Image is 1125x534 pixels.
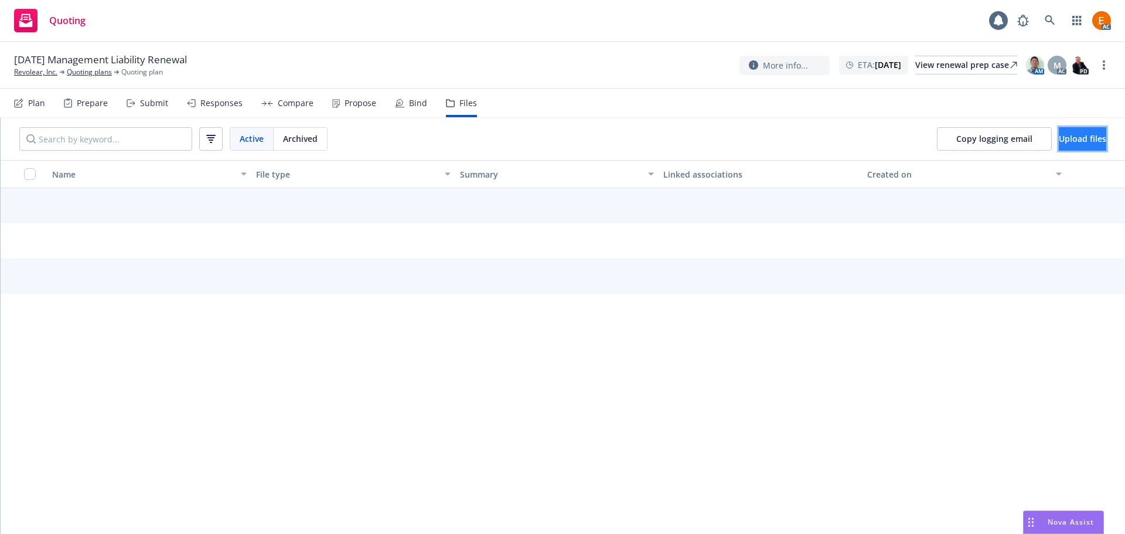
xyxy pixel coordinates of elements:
[140,98,168,108] div: Submit
[67,67,112,77] a: Quoting plans
[1054,59,1061,72] span: M
[862,160,1066,188] button: Created on
[240,132,264,145] span: Active
[19,127,192,151] input: Search by keyword...
[1025,56,1044,74] img: photo
[1065,9,1089,32] a: Switch app
[460,168,642,181] div: Summary
[659,160,862,188] button: Linked associations
[77,98,108,108] div: Prepare
[663,168,858,181] div: Linked associations
[1048,517,1094,527] span: Nova Assist
[937,127,1052,151] button: Copy logging email
[47,160,251,188] button: Name
[1059,127,1106,151] button: Upload files
[251,160,455,188] button: File type
[1097,58,1111,72] a: more
[956,133,1032,144] span: Copy logging email
[875,59,901,70] strong: [DATE]
[1070,56,1089,74] img: photo
[858,59,901,71] span: ETA :
[455,160,659,188] button: Summary
[763,59,808,72] span: More info...
[1059,133,1106,144] span: Upload files
[345,98,376,108] div: Propose
[256,168,438,181] div: File type
[1038,9,1062,32] a: Search
[49,16,86,25] span: Quoting
[278,98,313,108] div: Compare
[867,168,1049,181] div: Created on
[14,53,187,67] span: [DATE] Management Liability Renewal
[9,4,90,37] a: Quoting
[121,67,163,77] span: Quoting plan
[739,56,830,75] button: More info...
[14,67,57,77] a: Revolear, Inc.
[1092,11,1111,30] img: photo
[52,168,234,181] div: Name
[24,168,36,180] input: Select all
[1024,511,1038,533] div: Drag to move
[1011,9,1035,32] a: Report a Bug
[915,56,1017,74] a: View renewal prep case
[283,132,318,145] span: Archived
[1023,511,1104,534] button: Nova Assist
[200,98,243,108] div: Responses
[459,98,477,108] div: Files
[409,98,427,108] div: Bind
[28,98,45,108] div: Plan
